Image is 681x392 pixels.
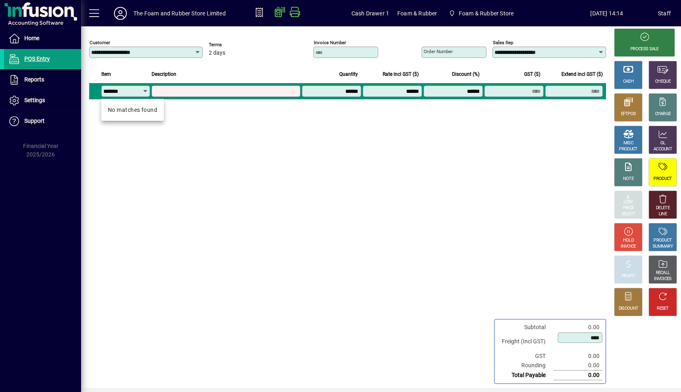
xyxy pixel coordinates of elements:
[498,323,554,332] td: Subtotal
[653,146,672,152] div: ACCOUNT
[339,70,358,79] span: Quantity
[498,361,554,371] td: Rounding
[152,70,176,79] span: Description
[524,70,540,79] span: GST ($)
[397,7,437,20] span: Foam & Rubber
[498,371,554,380] td: Total Payable
[554,323,602,332] td: 0.00
[619,306,638,312] div: DISCOUNT
[209,42,257,47] span: Terms
[621,111,636,117] div: EFTPOS
[24,56,50,62] span: POS Entry
[655,111,671,117] div: CHARGE
[623,238,634,244] div: HOLD
[653,244,673,250] div: SUMMARY
[24,97,45,103] span: Settings
[554,361,602,371] td: 0.00
[424,49,453,54] mat-label: Order number
[4,70,81,90] a: Reports
[621,273,635,279] div: PROFIT
[493,40,513,45] mat-label: Sales rep
[623,79,634,85] div: CASH
[107,6,133,21] button: Profile
[655,79,670,85] div: CHEQUE
[660,140,666,146] div: GL
[623,140,633,146] div: MISC
[654,276,671,282] div: INVOICES
[383,70,419,79] span: Rate incl GST ($)
[452,70,480,79] span: Discount (%)
[657,306,669,312] div: RESET
[621,211,636,217] div: SELECT
[561,70,603,79] span: Extend incl GST ($)
[459,7,514,20] span: Foam & Rubber Store
[658,7,671,20] div: Staff
[4,90,81,111] a: Settings
[554,371,602,380] td: 0.00
[101,70,111,79] span: Item
[659,211,667,217] div: LINE
[24,35,39,41] span: Home
[108,106,157,114] div: No matches found
[619,146,637,152] div: PRODUCT
[554,351,602,361] td: 0.00
[556,7,658,20] span: [DATE] 14:14
[656,270,670,276] div: RECALL
[623,205,634,211] div: PRICE
[24,76,44,83] span: Reports
[498,332,554,351] td: Freight (Incl GST)
[90,40,110,45] mat-label: Customer
[498,351,554,361] td: GST
[351,7,389,20] span: Cash Drawer 1
[314,40,346,45] mat-label: Invoice number
[209,50,225,56] span: 2 days
[4,28,81,49] a: Home
[656,205,670,211] div: DELETE
[24,118,45,124] span: Support
[621,244,636,250] div: INVOICE
[445,6,517,21] span: Foam & Rubber Store
[630,46,659,52] div: PROCESS SALE
[4,111,81,131] a: Support
[623,176,634,182] div: NOTE
[653,176,672,182] div: PRODUCT
[101,102,164,118] mat-option: No matches found
[133,7,226,20] div: The Foam and Rubber Store Limited
[653,238,672,244] div: PRODUCT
